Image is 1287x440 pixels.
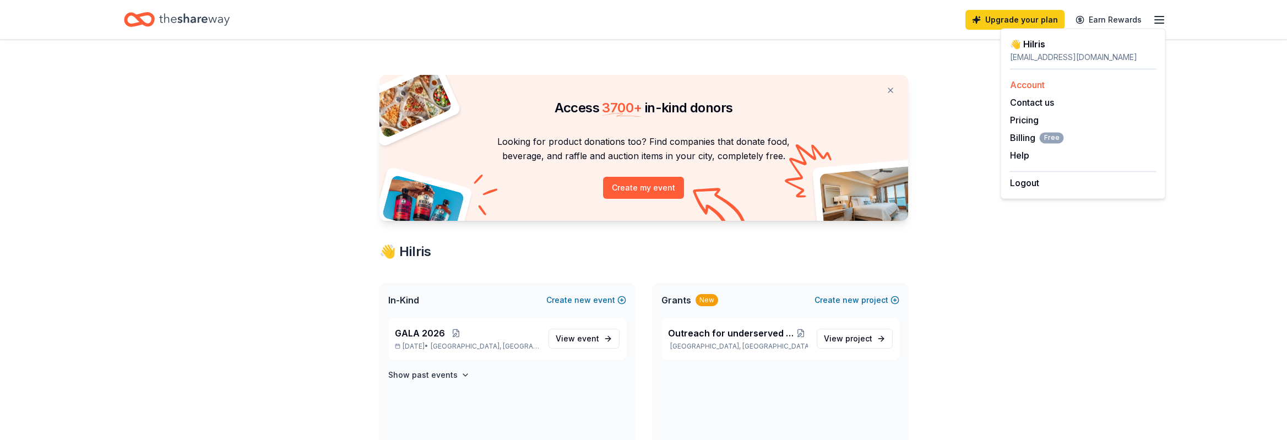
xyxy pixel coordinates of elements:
[668,327,794,340] span: Outreach for underserved Seniors older adults
[395,342,540,351] p: [DATE] •
[395,327,445,340] span: GALA 2026
[824,332,872,345] span: View
[1009,37,1156,51] div: 👋 Hi Iris
[431,342,539,351] span: [GEOGRAPHIC_DATA], [GEOGRAPHIC_DATA]
[965,10,1065,30] a: Upgrade your plan
[845,334,872,343] span: project
[1039,132,1063,143] span: Free
[388,368,458,382] h4: Show past events
[124,7,230,32] a: Home
[393,134,895,164] p: Looking for product donations too? Find companies that donate food, beverage, and raffle and auct...
[603,177,684,199] button: Create my event
[602,100,642,116] span: 3700 +
[546,294,626,307] button: Createnewevent
[574,294,591,307] span: new
[661,294,691,307] span: Grants
[549,329,620,349] a: View event
[555,100,733,116] span: Access in-kind donors
[1009,96,1054,109] button: Contact us
[388,294,419,307] span: In-Kind
[817,329,893,349] a: View project
[843,294,859,307] span: new
[1009,176,1039,189] button: Logout
[388,368,470,382] button: Show past events
[556,332,599,345] span: View
[814,294,899,307] button: Createnewproject
[577,334,599,343] span: event
[1009,115,1038,126] a: Pricing
[367,68,453,139] img: Pizza
[1009,131,1063,144] button: BillingFree
[379,243,908,260] div: 👋 Hi Iris
[1009,79,1044,90] a: Account
[668,342,808,351] p: [GEOGRAPHIC_DATA], [GEOGRAPHIC_DATA]
[696,294,718,306] div: New
[1069,10,1148,30] a: Earn Rewards
[1009,131,1063,144] span: Billing
[693,188,748,229] img: Curvy arrow
[1009,51,1156,64] div: [EMAIL_ADDRESS][DOMAIN_NAME]
[1009,149,1029,162] button: Help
